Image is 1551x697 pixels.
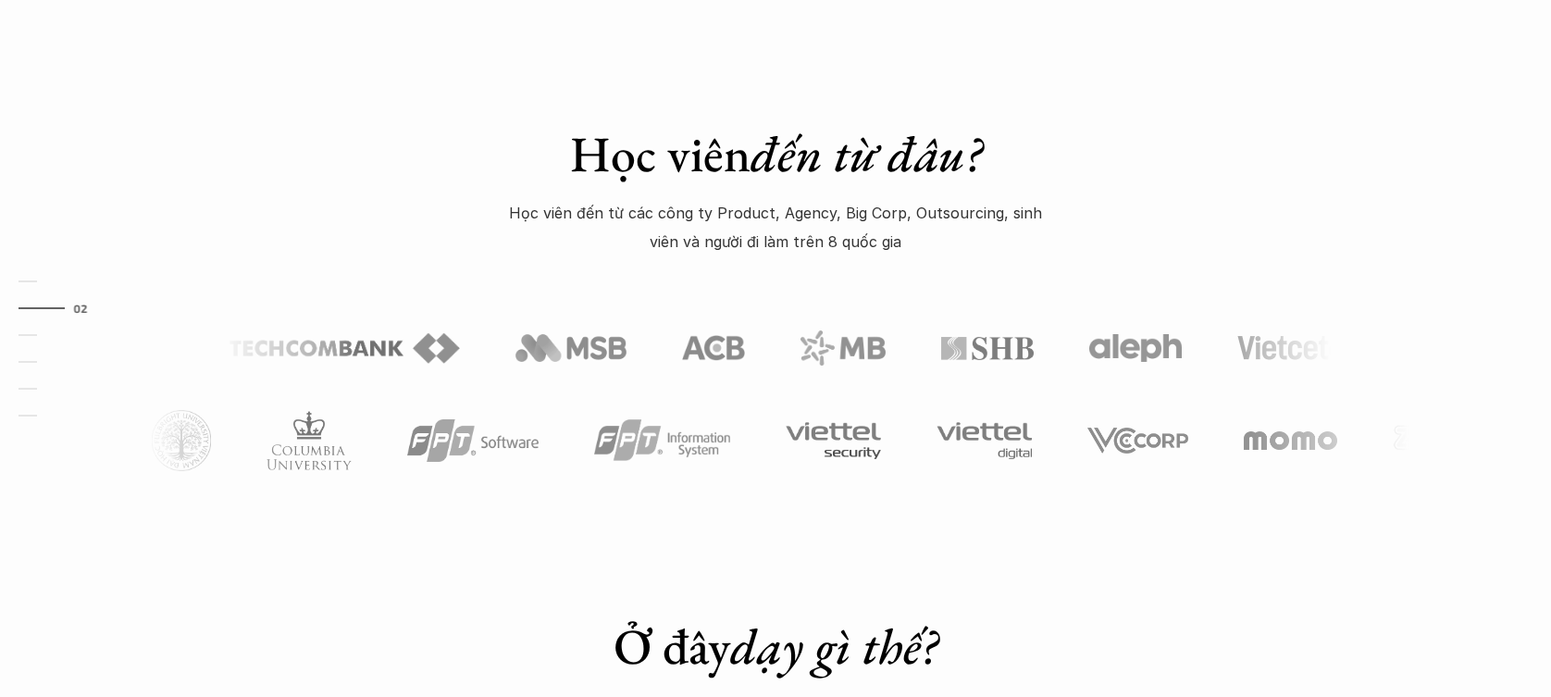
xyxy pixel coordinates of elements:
[19,297,106,319] a: 02
[452,124,1099,184] h1: Học viên
[751,121,982,186] em: đến từ đâu?
[730,614,937,678] em: dạy gì thế?
[498,199,1053,255] p: Học viên đến từ các công ty Product, Agency, Big Corp, Outsourcing, sinh viên và người đi làm trê...
[73,302,88,315] strong: 02
[452,616,1099,677] h1: Ở đây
